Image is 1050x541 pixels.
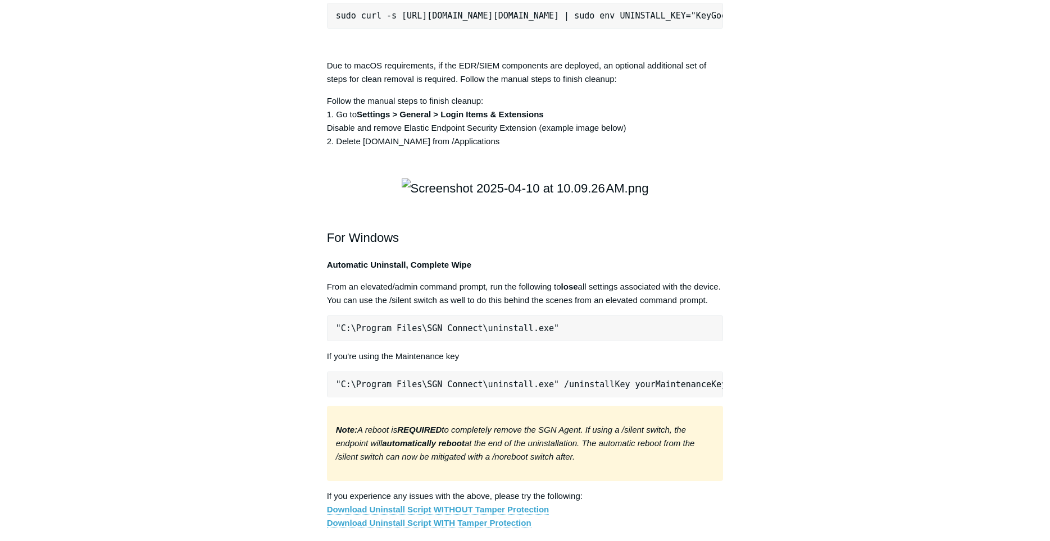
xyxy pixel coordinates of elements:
strong: lose [561,282,578,291]
span: From an elevated/admin command prompt, run the following to all settings associated with the devi... [327,282,721,305]
pre: sudo curl -s [URL][DOMAIN_NAME][DOMAIN_NAME] | sudo env UNINSTALL_KEY="KeyGoesHere" bash -s -- -f [327,3,724,29]
strong: REQUIRED [397,425,442,434]
span: "C:\Program Files\SGN Connect\uninstall.exe" [336,323,559,333]
p: If you're using the Maintenance key [327,350,724,363]
p: Due to macOS requirements, if the EDR/SIEM components are deployed, an optional additional set of... [327,59,724,86]
img: Screenshot 2025-04-10 at 10.09.26 AM.png [402,178,649,198]
a: Download Uninstall Script WITHOUT Tamper Protection [327,505,549,515]
p: If you experience any issues with the above, please try the following: [327,489,724,530]
p: Follow the manual steps to finish cleanup: 1. Go to Disable and remove Elastic Endpoint Security ... [327,94,724,148]
a: Download Uninstall Script WITH Tamper Protection [327,518,531,528]
h2: For Windows [327,208,724,247]
strong: automatically reboot [382,438,465,448]
strong: Settings > General > Login Items & Extensions [357,109,544,119]
strong: Note: [336,425,357,434]
strong: Automatic Uninstall, Complete Wipe [327,260,471,269]
pre: "C:\Program Files\SGN Connect\uninstall.exe" /uninstallKey yourMaintenanceKeyHere [327,372,724,397]
em: A reboot is to completely remove the SGN Agent. If using a /silent switch, the endpoint will at t... [336,425,695,461]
